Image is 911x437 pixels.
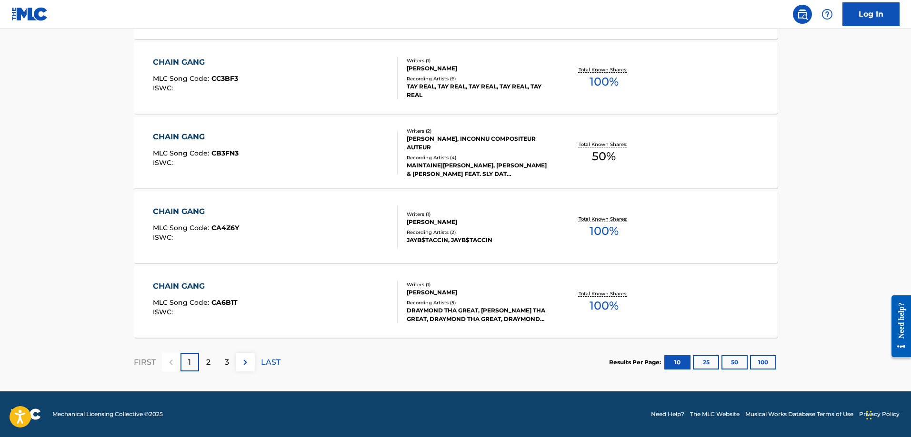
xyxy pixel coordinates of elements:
div: Writers ( 1 ) [407,211,551,218]
p: 1 [188,357,191,368]
span: MLC Song Code : [153,149,211,157]
span: ISWC : [153,308,175,316]
p: LAST [261,357,280,368]
a: CHAIN GANGMLC Song Code:CB3FN3ISWC:Writers (2)[PERSON_NAME], INCONNU COMPOSITEUR AUTEURRecording ... [134,117,778,188]
span: 100 % [590,223,619,240]
div: CHAIN GANG [153,206,239,217]
div: Drag [866,401,872,429]
button: 10 [664,355,691,369]
div: Help [818,5,837,24]
iframe: Chat Widget [863,391,911,437]
p: FIRST [134,357,156,368]
a: Musical Works Database Terms of Use [745,410,853,418]
button: 25 [693,355,719,369]
div: [PERSON_NAME], INCONNU COMPOSITEUR AUTEUR [407,135,551,152]
p: 3 [225,357,229,368]
a: Public Search [793,5,812,24]
span: 100 % [590,73,619,90]
span: ISWC : [153,233,175,242]
span: ISWC : [153,158,175,167]
div: Recording Artists ( 2 ) [407,229,551,236]
span: CA4Z6Y [211,223,239,232]
div: Writers ( 2 ) [407,127,551,135]
div: CHAIN GANG [153,131,239,143]
div: Recording Artists ( 6 ) [407,75,551,82]
a: CHAIN GANGMLC Song Code:CA6B1TISWC:Writers (1)[PERSON_NAME]Recording Artists (5)DRAYMOND THA GREA... [134,266,778,338]
div: CHAIN GANG [153,281,238,292]
span: MLC Song Code : [153,298,211,307]
span: CB3FN3 [211,149,239,157]
a: CHAIN GANGMLC Song Code:CC3BF3ISWC:Writers (1)[PERSON_NAME]Recording Artists (6)TAY REAL, TAY REA... [134,42,778,114]
span: CA6B1T [211,298,238,307]
span: CC3BF3 [211,74,238,83]
p: Total Known Shares: [579,215,630,223]
a: The MLC Website [690,410,740,418]
p: Total Known Shares: [579,66,630,73]
a: Privacy Policy [859,410,900,418]
div: CHAIN GANG [153,57,238,68]
button: 100 [750,355,776,369]
p: 2 [206,357,210,368]
img: search [797,9,808,20]
span: 100 % [590,297,619,314]
span: MLC Song Code : [153,223,211,232]
div: JAYB$TACCIN, JAYB$TACCIN [407,236,551,244]
button: 50 [721,355,748,369]
p: Total Known Shares: [579,141,630,148]
span: MLC Song Code : [153,74,211,83]
div: Writers ( 1 ) [407,281,551,288]
img: MLC Logo [11,7,48,21]
div: MAINTAINE|[PERSON_NAME], [PERSON_NAME] & [PERSON_NAME] FEAT. SLY DAT [PERSON_NAME] FEAT. [PERSON_... [407,161,551,178]
div: Recording Artists ( 4 ) [407,154,551,161]
div: [PERSON_NAME] [407,288,551,297]
div: Recording Artists ( 5 ) [407,299,551,306]
iframe: Resource Center [884,288,911,365]
a: CHAIN GANGMLC Song Code:CA4Z6YISWC:Writers (1)[PERSON_NAME]Recording Artists (2)JAYB$TACCIN, JAYB... [134,192,778,263]
div: [PERSON_NAME] [407,64,551,73]
img: right [240,357,251,368]
a: Need Help? [651,410,684,418]
div: DRAYMOND THA GREAT, [PERSON_NAME] THA GREAT, DRAYMOND THA GREAT, DRAYMOND THA GREAT, DRAYMOND THA... [407,306,551,323]
img: help [821,9,833,20]
span: 50 % [592,148,616,165]
p: Total Known Shares: [579,290,630,297]
div: Writers ( 1 ) [407,57,551,64]
img: logo [11,408,41,420]
div: [PERSON_NAME] [407,218,551,226]
span: ISWC : [153,84,175,92]
p: Results Per Page: [609,358,663,367]
a: Log In [842,2,900,26]
span: Mechanical Licensing Collective © 2025 [52,410,163,418]
div: TAY REAL, TAY REAL, TAY REAL, TAY REAL, TAY REAL [407,82,551,99]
